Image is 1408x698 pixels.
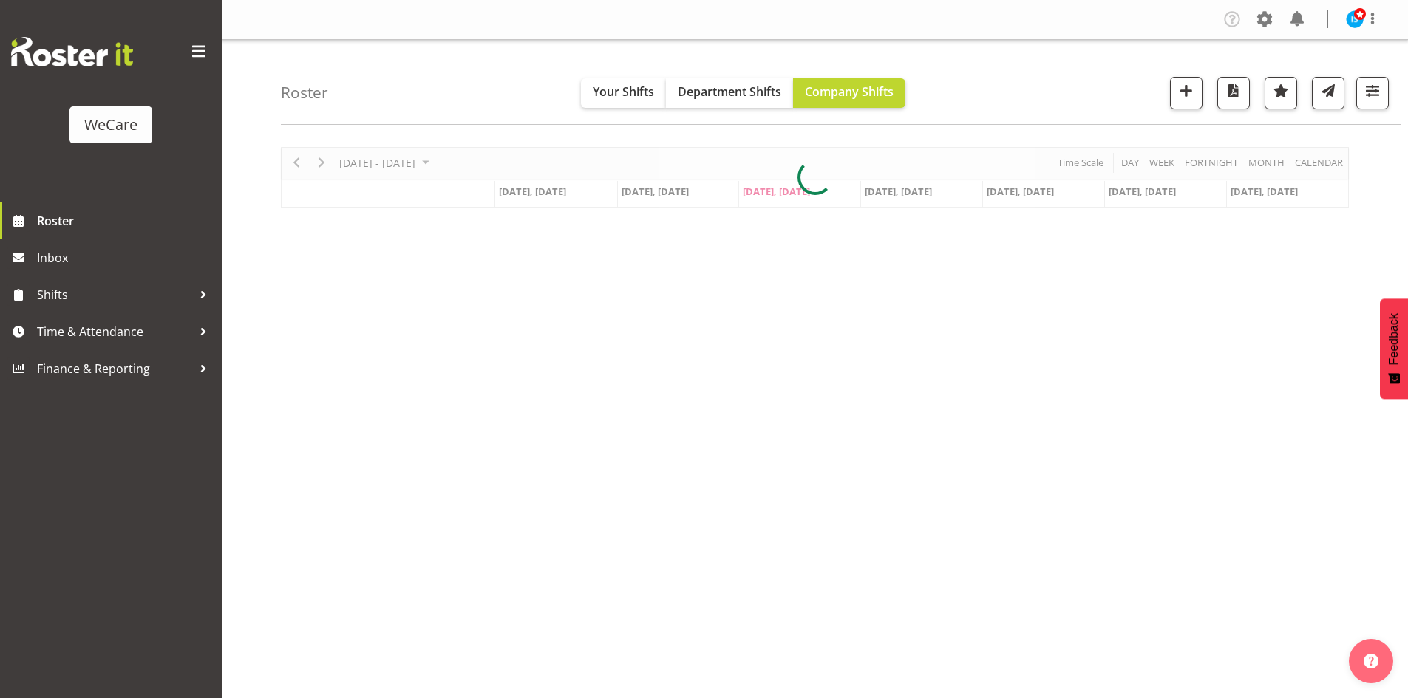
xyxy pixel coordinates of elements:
[581,78,666,108] button: Your Shifts
[1312,77,1344,109] button: Send a list of all shifts for the selected filtered period to all rostered employees.
[37,284,192,306] span: Shifts
[37,357,192,380] span: Finance & Reporting
[1364,654,1378,668] img: help-xxl-2.png
[1356,77,1389,109] button: Filter Shifts
[37,321,192,343] span: Time & Attendance
[1346,10,1364,28] img: isabel-simcox10849.jpg
[37,210,214,232] span: Roster
[1217,77,1250,109] button: Download a PDF of the roster according to the set date range.
[793,78,905,108] button: Company Shifts
[1387,313,1401,365] span: Feedback
[281,84,328,101] h4: Roster
[1170,77,1203,109] button: Add a new shift
[593,83,654,100] span: Your Shifts
[11,37,133,66] img: Rosterit website logo
[666,78,793,108] button: Department Shifts
[678,83,781,100] span: Department Shifts
[805,83,894,100] span: Company Shifts
[84,114,137,136] div: WeCare
[1380,298,1408,399] button: Feedback - Show survey
[1265,77,1297,109] button: Highlight an important date within the roster.
[37,247,214,269] span: Inbox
